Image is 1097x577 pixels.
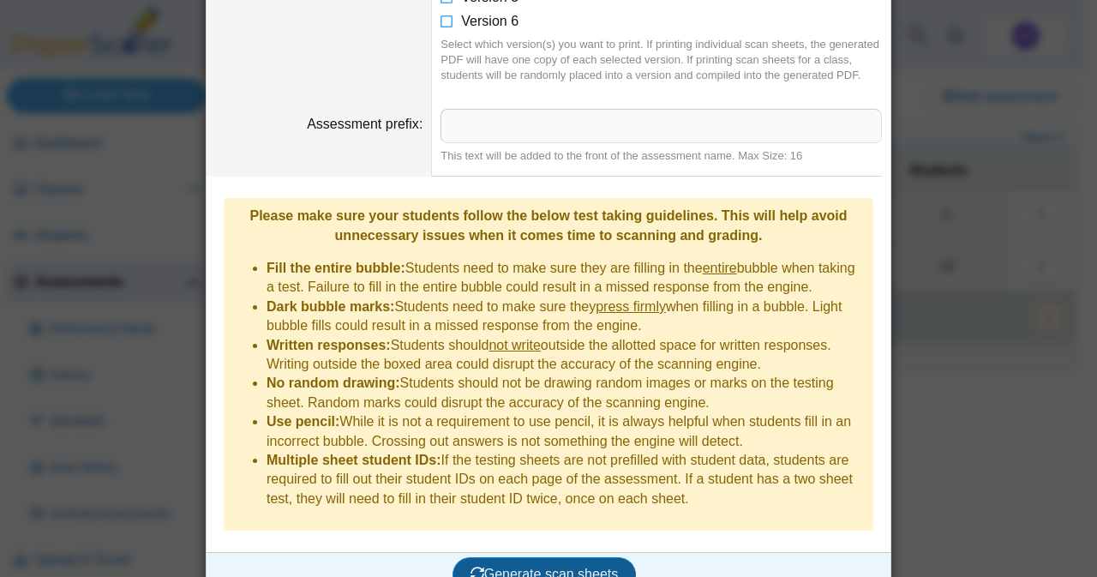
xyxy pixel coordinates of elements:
[461,14,519,28] span: Version 6
[267,451,865,508] li: If the testing sheets are not prefilled with student data, students are required to fill out thei...
[267,453,441,467] b: Multiple sheet student IDs:
[441,37,882,84] div: Select which version(s) you want to print. If printing individual scan sheets, the generated PDF ...
[267,338,391,352] b: Written responses:
[267,414,339,429] b: Use pencil:
[489,338,540,352] u: not write
[249,208,847,242] b: Please make sure your students follow the below test taking guidelines. This will help avoid unne...
[267,412,865,451] li: While it is not a requirement to use pencil, it is always helpful when students fill in an incorr...
[267,298,865,336] li: Students need to make sure they when filling in a bubble. Light bubble fills could result in a mi...
[267,374,865,412] li: Students should not be drawing random images or marks on the testing sheet. Random marks could di...
[267,336,865,375] li: Students should outside the allotted space for written responses. Writing outside the boxed area ...
[703,261,737,275] u: entire
[596,299,666,314] u: press firmly
[267,259,865,298] li: Students need to make sure they are filling in the bubble when taking a test. Failure to fill in ...
[267,376,400,390] b: No random drawing:
[307,117,423,131] label: Assessment prefix
[267,261,405,275] b: Fill the entire bubble:
[267,299,394,314] b: Dark bubble marks:
[441,148,882,164] div: This text will be added to the front of the assessment name. Max Size: 16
